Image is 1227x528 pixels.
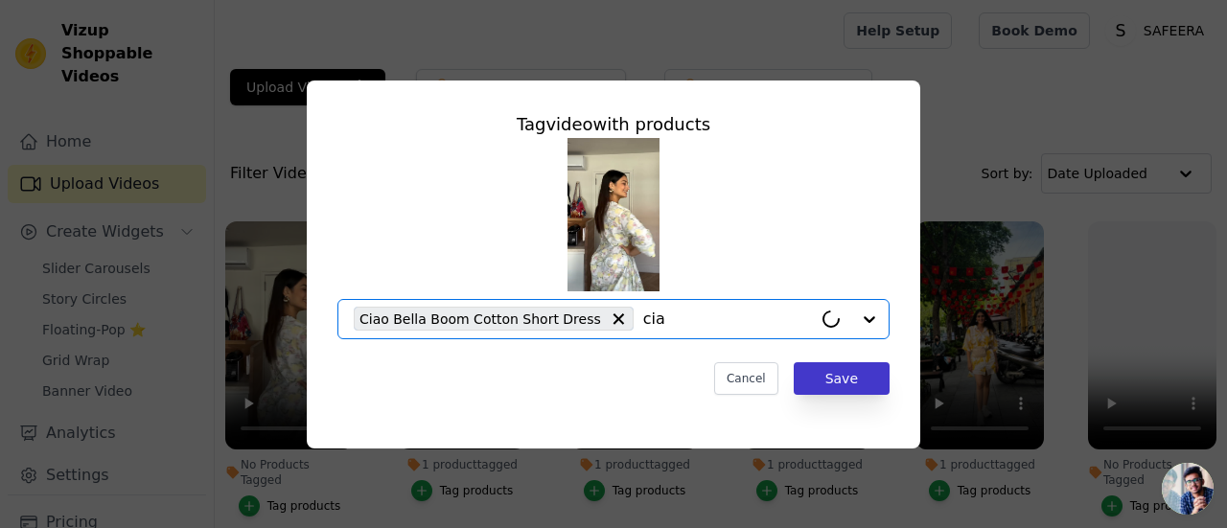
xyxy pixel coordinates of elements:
div: Open chat [1162,463,1214,515]
span: Ciao Bella Boom Cotton Short Dress [359,308,601,330]
button: Cancel [714,362,778,395]
button: Save [794,362,890,395]
div: Tag video with products [337,111,890,138]
img: tn-2e290d47ef3e4999981f4d456578ec27.png [567,138,660,291]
